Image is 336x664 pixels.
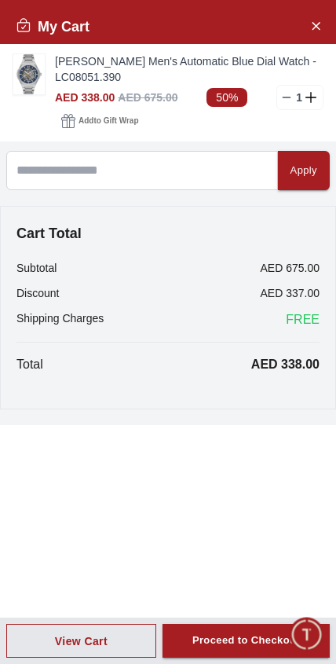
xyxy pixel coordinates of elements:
[290,162,317,180] div: Apply
[16,285,59,301] p: Discount
[286,310,320,329] span: FREE
[163,624,330,658] button: Proceed to Checkout
[55,91,115,104] span: AED 338.00
[261,285,320,301] p: AED 337.00
[261,260,320,276] p: AED 675.00
[79,113,138,129] span: Add to Gift Wrap
[13,54,45,94] img: ...
[16,222,320,244] h4: Cart Total
[278,151,330,190] button: Apply
[16,310,104,329] p: Shipping Charges
[192,632,300,650] div: Proceed to Checkout
[55,110,144,132] button: Addto Gift Wrap
[16,260,57,276] p: Subtotal
[206,88,247,107] span: 50%
[55,633,108,649] div: View Cart
[6,624,156,658] button: View Cart
[16,16,89,38] h2: My Cart
[16,355,43,374] p: Total
[290,618,324,652] div: Chat Widget
[118,91,177,104] span: AED 675.00
[55,53,323,85] a: [PERSON_NAME] Men's Automatic Blue Dial Watch - LC08051.390
[251,355,320,374] p: AED 338.00
[303,13,328,38] button: Close Account
[293,90,305,105] p: 1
